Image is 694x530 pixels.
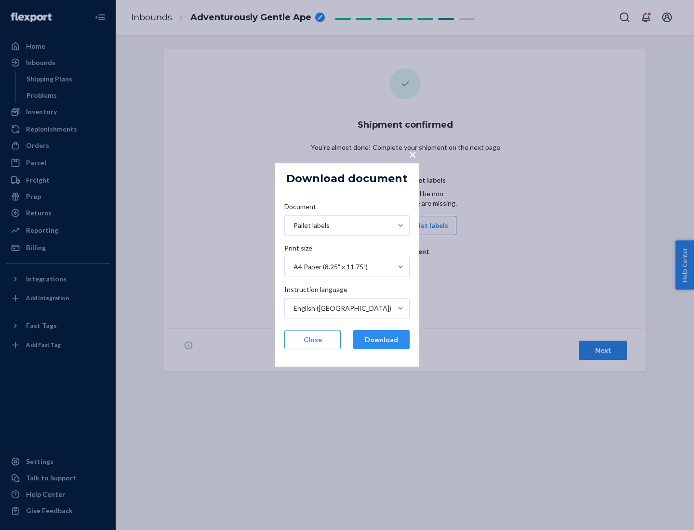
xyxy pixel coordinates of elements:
[286,173,408,185] h5: Download document
[294,262,368,272] div: A4 Paper (8.25" x 11.75")
[293,221,294,230] input: DocumentPallet labels
[284,330,341,349] button: Close
[294,304,391,313] div: English ([GEOGRAPHIC_DATA])
[294,221,330,230] div: Pallet labels
[284,202,316,215] span: Document
[293,304,294,313] input: Instruction languageEnglish ([GEOGRAPHIC_DATA])
[353,330,410,349] button: Download
[293,262,294,272] input: Print sizeA4 Paper (8.25" x 11.75")
[284,243,312,257] span: Print size
[284,285,347,298] span: Instruction language
[409,146,416,162] span: ×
